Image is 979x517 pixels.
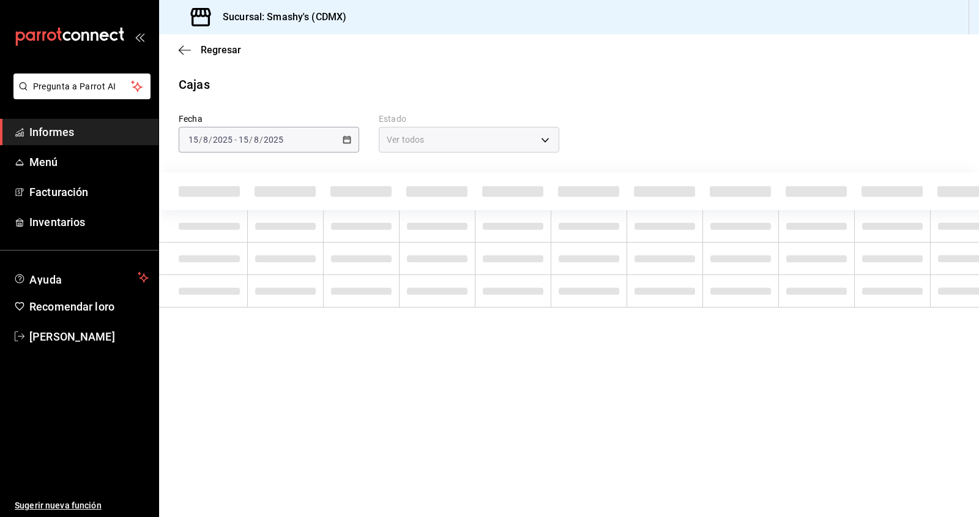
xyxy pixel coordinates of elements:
[29,126,74,138] font: Informes
[234,135,237,145] span: -
[29,156,58,168] font: Menú
[249,135,253,145] span: /
[238,135,249,145] input: --
[209,135,212,145] span: /
[259,135,263,145] span: /
[29,216,85,228] font: Inventarios
[29,186,88,198] font: Facturación
[13,74,151,99] button: Pregunta a Parrot AI
[212,135,233,145] input: ----
[179,44,241,56] button: Regresar
[29,300,114,313] font: Recomendar loro
[201,44,241,56] font: Regresar
[223,11,346,23] font: Sucursal: Smashy's (CDMX)
[253,135,259,145] input: --
[135,32,144,42] button: abrir_cajón_menú
[179,77,210,92] font: Cajas
[29,330,115,343] font: [PERSON_NAME]
[29,273,62,286] font: Ayuda
[188,135,199,145] input: --
[263,135,284,145] input: ----
[9,89,151,102] a: Pregunta a Parrot AI
[179,114,203,124] font: Fecha
[203,135,209,145] input: --
[199,135,203,145] span: /
[379,114,406,124] font: Estado
[387,135,424,145] font: Ver todos
[33,81,116,91] font: Pregunta a Parrot AI
[15,500,102,510] font: Sugerir nueva función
